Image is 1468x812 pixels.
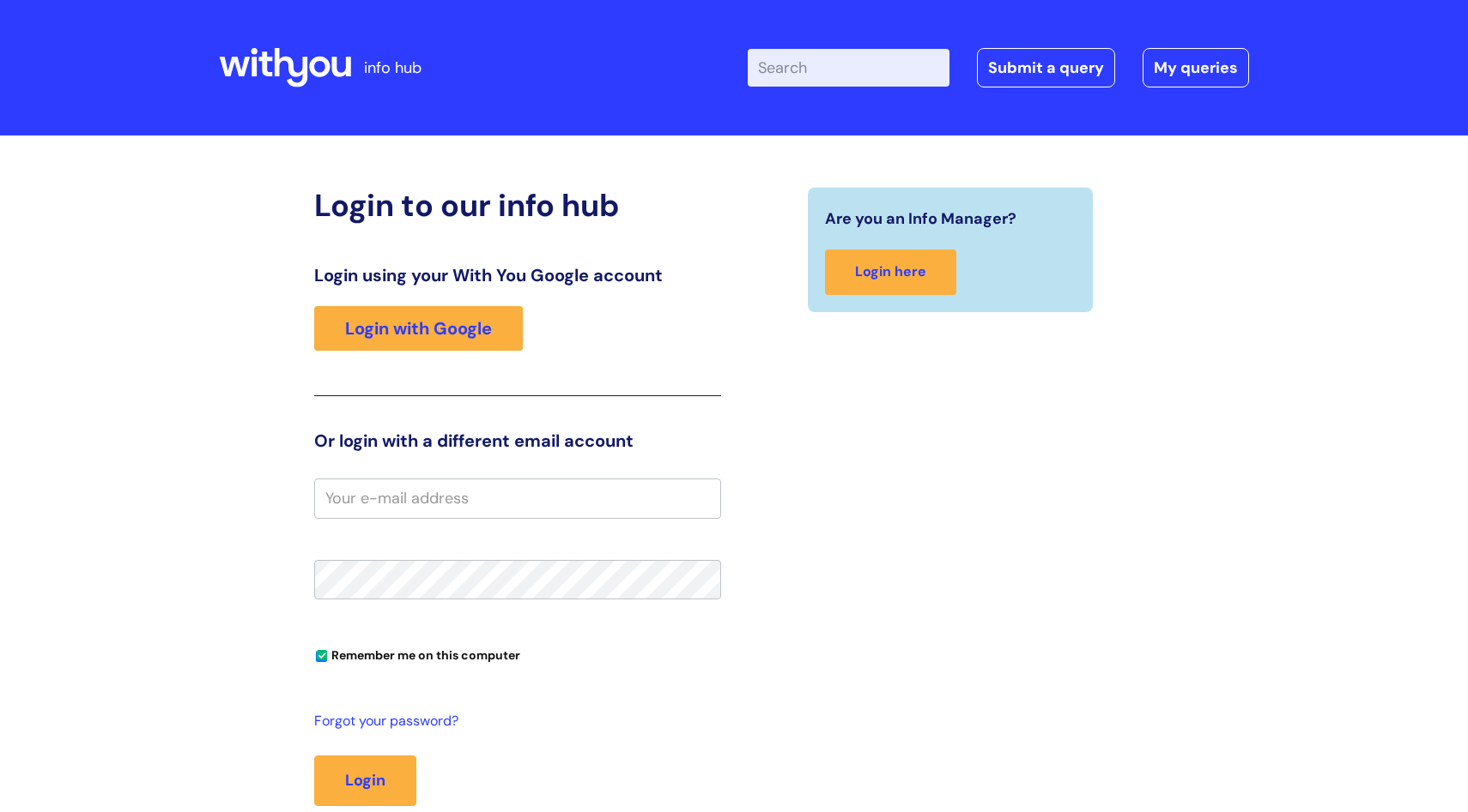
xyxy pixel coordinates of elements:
[314,644,520,663] label: Remember me on this computer
[314,641,721,668] div: You can uncheck this option if you're logging in from a shared device
[825,205,1016,232] span: Are you an Info Manager?
[825,250,956,295] a: Login here
[364,54,422,81] p: info hub
[314,430,721,451] h3: Or login with a different email account
[314,187,721,224] h2: Login to our info hub
[314,265,721,286] h3: Login using your With You Google account
[314,306,523,351] a: Login with Google
[314,709,713,734] a: Forgot your password?
[748,49,949,87] input: Search
[316,651,327,662] input: Remember me on this computer
[314,755,416,805] button: Login
[1143,48,1249,87] a: My queries
[314,478,721,518] input: Your e-mail address
[977,48,1115,87] a: Submit a query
